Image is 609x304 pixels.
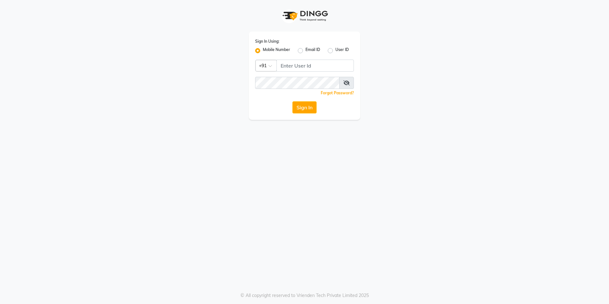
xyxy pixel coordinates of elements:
label: Mobile Number [263,47,290,54]
img: logo1.svg [279,6,330,25]
label: Email ID [305,47,320,54]
label: Sign In Using: [255,39,279,44]
button: Sign In [292,101,317,113]
input: Username [255,77,340,89]
a: Forgot Password? [321,90,354,95]
input: Username [276,60,354,72]
label: User ID [335,47,349,54]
